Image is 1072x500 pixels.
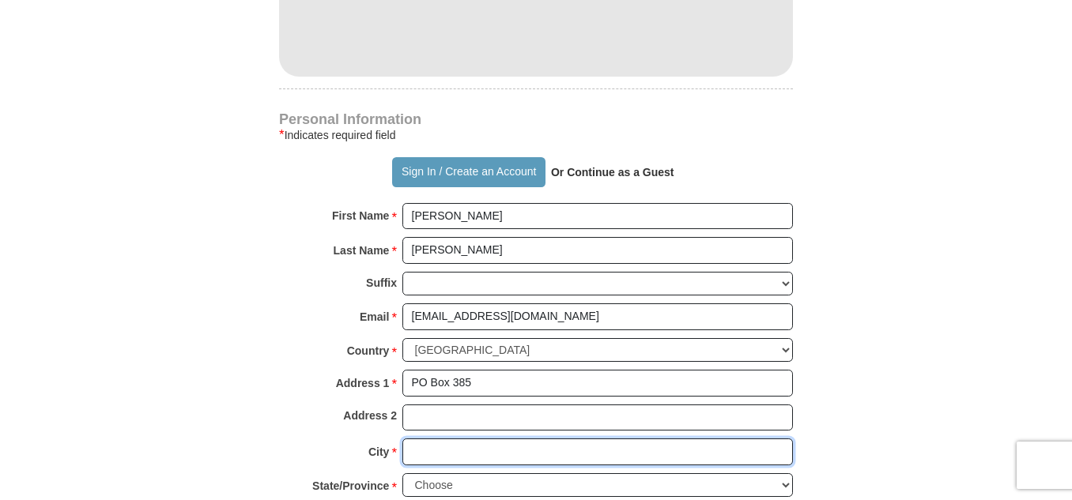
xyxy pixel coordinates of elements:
strong: Email [360,306,389,328]
strong: Address 2 [343,404,397,427]
button: Sign In / Create an Account [392,157,545,187]
strong: City [368,441,389,463]
div: Indicates required field [279,126,793,145]
strong: First Name [332,205,389,227]
strong: Or Continue as a Guest [551,166,674,179]
strong: Address 1 [336,372,390,394]
strong: Suffix [366,272,397,294]
strong: State/Province [312,475,389,497]
strong: Country [347,340,390,362]
h4: Personal Information [279,113,793,126]
strong: Last Name [334,239,390,261]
